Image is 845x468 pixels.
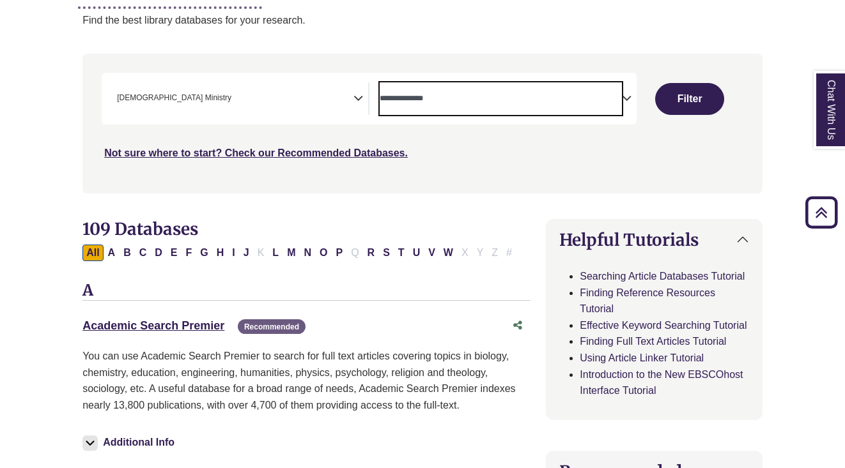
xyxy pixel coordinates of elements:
a: Academic Search Premier [82,319,224,332]
button: Filter Results I [228,245,238,261]
button: Filter Results J [240,245,253,261]
a: Effective Keyword Searching Tutorial [580,320,747,331]
span: Recommended [238,319,306,334]
a: Back to Top [801,204,842,221]
button: Filter Results V [424,245,439,261]
textarea: Search [234,94,240,105]
button: Filter Results R [364,245,379,261]
button: Filter Results D [151,245,166,261]
a: Finding Full Text Articles Tutorial [580,336,726,347]
p: Find the best library databases for your research. [82,12,763,29]
button: Filter Results O [316,245,331,261]
button: Filter Results E [167,245,182,261]
button: Filter Results C [136,245,151,261]
a: Introduction to the New EBSCOhost Interface Tutorial [580,369,743,396]
button: Helpful Tutorials [547,220,762,260]
a: Searching Article Databases Tutorial [580,271,745,282]
button: Filter Results T [394,245,408,261]
button: Filter Results U [409,245,424,261]
a: Not sure where to start? Check our Recommended Databases. [104,147,408,158]
button: Filter Results M [283,245,299,261]
button: Filter Results S [379,245,394,261]
p: You can use Academic Search Premier to search for full text articles covering topics in biology, ... [82,348,531,413]
nav: Search filters [82,54,763,193]
button: All [82,245,103,261]
textarea: Search [380,94,621,105]
button: Filter Results P [332,245,346,261]
button: Filter Results B [120,245,135,261]
h3: A [82,282,531,301]
li: Christian Ministry [112,92,231,104]
button: Filter Results W [440,245,457,261]
button: Submit for Search Results [655,83,724,115]
span: [DEMOGRAPHIC_DATA] Ministry [117,92,231,104]
button: Filter Results N [300,245,315,261]
a: Finding Reference Resources Tutorial [580,287,715,315]
button: Filter Results F [182,245,196,261]
button: Share this database [505,313,531,338]
a: Using Article Linker Tutorial [580,352,704,363]
span: 109 Databases [82,218,198,239]
button: Filter Results L [268,245,283,261]
button: Filter Results A [104,245,120,261]
button: Filter Results H [213,245,228,261]
button: Additional Info [82,434,178,451]
button: Filter Results G [196,245,212,261]
div: Alpha-list to filter by first letter of database name [82,246,517,257]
